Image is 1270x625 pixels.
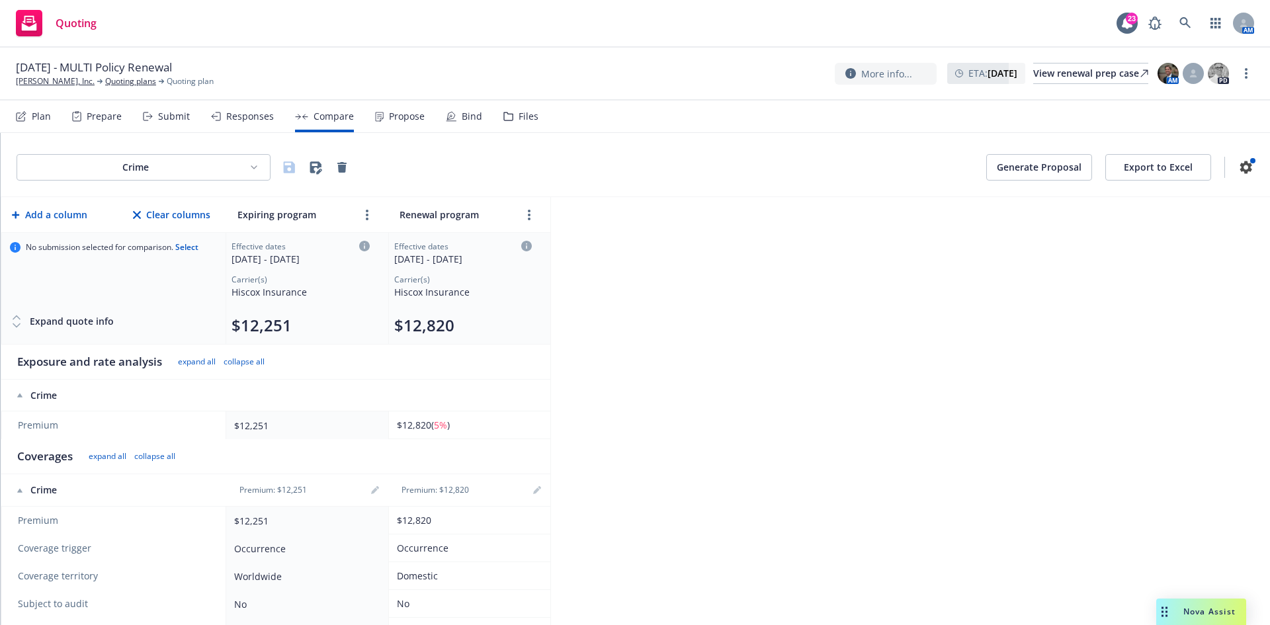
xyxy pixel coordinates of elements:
[397,597,537,610] div: No
[521,207,537,223] a: more
[397,513,537,527] div: $12,820
[835,63,937,85] button: More info...
[17,483,213,497] div: Crime
[1142,10,1168,36] a: Report a Bug
[396,205,516,224] input: Renewal program
[1203,10,1229,36] a: Switch app
[397,541,537,555] div: Occurrence
[397,419,450,431] span: $12,820 ( )
[986,154,1092,181] button: Generate Proposal
[434,419,447,431] span: 5%
[16,60,172,75] span: [DATE] - MULTI Policy Renewal
[89,451,126,462] button: expand all
[394,485,477,495] div: Premium: $12,820
[11,5,102,42] a: Quoting
[1033,63,1148,83] div: View renewal prep case
[389,111,425,122] div: Propose
[234,542,375,556] div: Occurrence
[18,597,212,610] span: Subject to audit
[462,111,482,122] div: Bind
[18,542,212,555] span: Coverage trigger
[394,274,532,285] div: Carrier(s)
[224,356,265,367] button: collapse all
[394,315,532,336] div: Total premium (click to edit billing info)
[1156,599,1246,625] button: Nova Assist
[158,111,190,122] div: Submit
[18,419,212,432] span: Premium
[529,482,545,498] a: editPencil
[56,18,97,28] span: Quoting
[87,111,122,122] div: Prepare
[167,75,214,87] span: Quoting plan
[26,242,198,253] span: No submission selected for comparison.
[234,569,375,583] div: Worldwide
[861,67,912,81] span: More info...
[1126,13,1138,24] div: 23
[1158,63,1179,84] img: photo
[18,569,212,583] span: Coverage territory
[226,111,274,122] div: Responses
[394,241,532,266] div: Click to edit column carrier quote details
[232,285,370,299] div: Hiscox Insurance
[18,514,212,527] span: Premium
[16,75,95,87] a: [PERSON_NAME], Inc.
[32,111,51,122] div: Plan
[394,285,532,299] div: Hiscox Insurance
[232,274,370,285] div: Carrier(s)
[17,389,213,402] div: Crime
[105,75,156,87] a: Quoting plans
[232,485,315,495] div: Premium: $12,251
[232,315,292,336] button: $12,251
[367,482,383,498] a: editPencil
[988,67,1017,79] strong: [DATE]
[234,514,375,528] div: $12,251
[232,315,370,336] div: Total premium (click to edit billing info)
[134,451,175,462] button: collapse all
[17,448,73,464] div: Coverages
[394,315,454,336] button: $12,820
[9,202,90,228] button: Add a column
[1183,606,1236,617] span: Nova Assist
[1033,63,1148,84] a: View renewal prep case
[234,205,354,224] input: Expiring program
[394,241,532,252] div: Effective dates
[1172,10,1199,36] a: Search
[17,354,162,370] div: Exposure and rate analysis
[1208,63,1229,84] img: photo
[232,241,370,252] div: Effective dates
[1156,599,1173,625] div: Drag to move
[28,161,243,174] div: Crime
[1105,154,1211,181] button: Export to Excel
[232,252,370,266] div: [DATE] - [DATE]
[397,569,537,583] div: Domestic
[519,111,538,122] div: Files
[1238,65,1254,81] a: more
[968,66,1017,80] span: ETA :
[234,597,375,611] div: No
[17,154,271,181] button: Crime
[314,111,354,122] div: Compare
[10,308,114,335] button: Expand quote info
[178,356,216,367] button: expand all
[394,252,532,266] div: [DATE] - [DATE]
[130,202,213,228] button: Clear columns
[359,207,375,223] a: more
[234,419,375,433] div: $12,251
